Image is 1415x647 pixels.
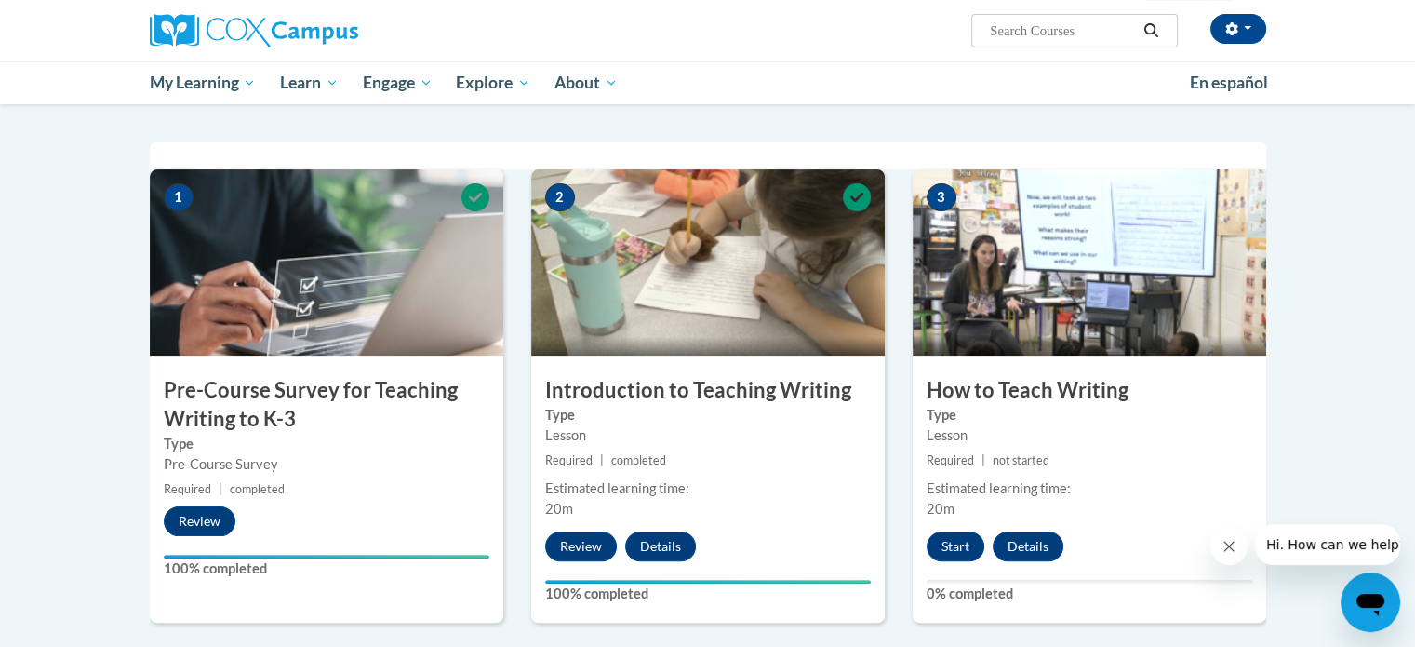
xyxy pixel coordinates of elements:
div: Estimated learning time: [927,479,1252,499]
button: Details [625,532,696,561]
img: Course Image [150,169,503,356]
label: Type [927,405,1252,425]
button: Review [164,506,235,536]
button: Account Settings [1210,14,1266,44]
span: Required [927,453,974,467]
span: About [554,72,618,94]
span: | [219,482,222,496]
label: 100% completed [164,559,489,579]
div: Main menu [122,61,1294,104]
span: Hi. How can we help? [11,13,151,28]
span: completed [230,482,285,496]
a: Cox Campus [150,14,503,47]
img: Course Image [913,169,1266,356]
div: Lesson [927,425,1252,446]
a: My Learning [138,61,269,104]
span: 20m [927,501,954,517]
div: Pre-Course Survey [164,454,489,475]
span: 2 [545,183,575,211]
label: Type [545,405,871,425]
span: not started [993,453,1049,467]
iframe: Message from company [1255,524,1400,565]
span: 1 [164,183,194,211]
span: Required [164,482,211,496]
span: 3 [927,183,956,211]
h3: Pre-Course Survey for Teaching Writing to K-3 [150,376,503,434]
span: Engage [363,72,433,94]
a: About [542,61,630,104]
iframe: Button to launch messaging window [1341,573,1400,632]
img: Course Image [531,169,885,356]
label: 0% completed [927,584,1252,604]
button: Search [1137,20,1165,42]
label: Type [164,434,489,454]
span: 20m [545,501,573,517]
div: Lesson [545,425,871,446]
button: Details [993,532,1063,561]
a: Learn [268,61,351,104]
img: Cox Campus [150,14,358,47]
span: My Learning [149,72,256,94]
span: Learn [280,72,339,94]
span: Required [545,453,593,467]
button: Review [545,532,617,561]
a: Engage [351,61,445,104]
span: | [981,453,985,467]
span: completed [611,453,666,467]
span: Explore [456,72,530,94]
iframe: Close message [1210,528,1248,565]
div: Estimated learning time: [545,479,871,499]
a: Explore [444,61,542,104]
span: En español [1190,73,1268,92]
div: Your progress [545,580,871,584]
input: Search Courses [988,20,1137,42]
span: | [600,453,604,467]
h3: How to Teach Writing [913,376,1266,405]
div: Your progress [164,555,489,559]
a: En español [1178,63,1280,102]
button: Start [927,532,984,561]
label: 100% completed [545,584,871,604]
h3: Introduction to Teaching Writing [531,376,885,405]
